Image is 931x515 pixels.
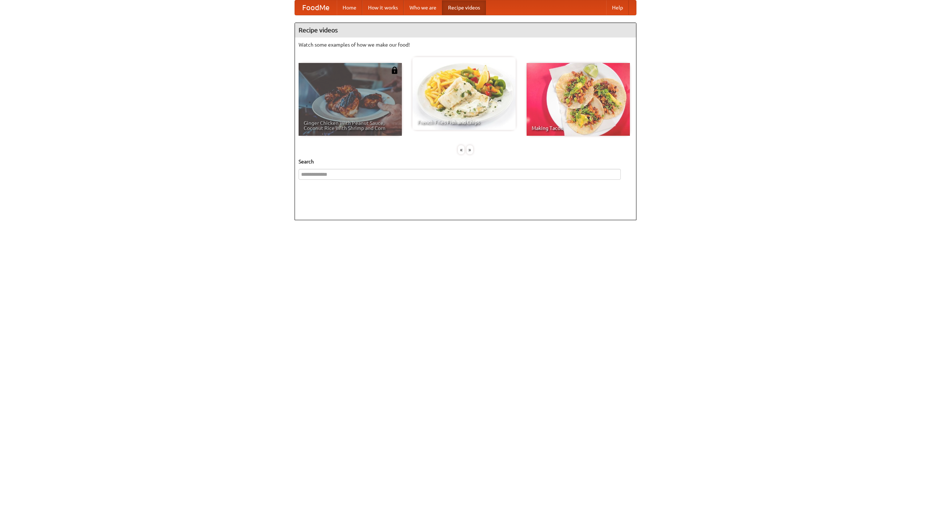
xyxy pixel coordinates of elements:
img: 483408.png [391,67,398,74]
a: Home [337,0,362,15]
a: How it works [362,0,404,15]
span: Making Tacos [532,126,625,131]
a: Making Tacos [527,63,630,136]
div: « [458,145,464,154]
div: » [467,145,473,154]
a: Help [606,0,629,15]
a: French Fries Fish and Chips [412,57,516,130]
span: French Fries Fish and Chips [417,120,511,125]
h5: Search [299,158,632,165]
a: FoodMe [295,0,337,15]
a: Who we are [404,0,442,15]
a: Recipe videos [442,0,486,15]
h4: Recipe videos [295,23,636,37]
p: Watch some examples of how we make our food! [299,41,632,48]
